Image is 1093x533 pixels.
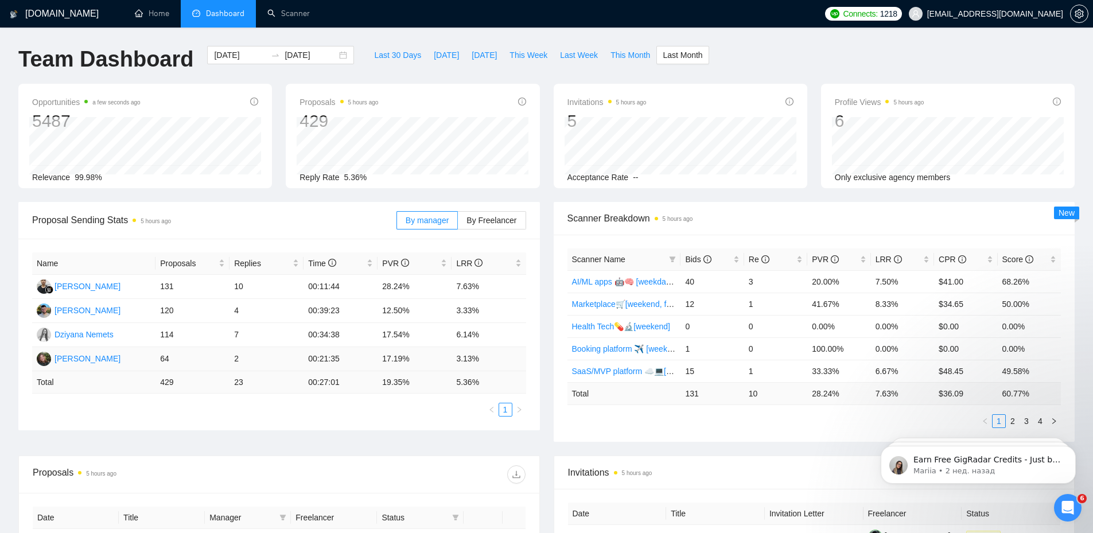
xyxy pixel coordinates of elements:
[982,418,989,425] span: left
[680,293,744,315] td: 12
[663,216,693,222] time: 5 hours ago
[835,110,924,132] div: 6
[209,511,275,524] span: Manager
[450,509,461,526] span: filter
[1047,414,1061,428] button: right
[155,275,230,299] td: 131
[160,257,216,270] span: Proposals
[1070,9,1088,18] a: setting
[744,337,807,360] td: 0
[572,255,625,264] span: Scanner Name
[616,99,647,106] time: 5 hours ago
[1070,5,1088,23] button: setting
[998,315,1061,337] td: 0.00%
[378,371,452,394] td: 19.35 %
[474,259,483,267] span: info-circle
[230,347,304,371] td: 2
[567,173,629,182] span: Acceptance Rate
[10,5,18,24] img: logo
[604,46,656,64] button: This Month
[807,293,870,315] td: 41.67%
[37,305,120,314] a: AK[PERSON_NAME]
[37,352,51,366] img: HH
[466,216,516,225] span: By Freelancer
[572,322,671,331] a: Health Tech💊🔬[weekend]
[291,507,377,529] th: Freelancer
[572,277,676,286] a: AI/ML apps 🤖🧠 [weekdays]
[685,255,711,264] span: Bids
[452,323,526,347] td: 6.14%
[32,252,155,275] th: Name
[876,255,902,264] span: LRR
[230,371,304,394] td: 23
[807,337,870,360] td: 100.00%
[667,251,678,268] span: filter
[299,110,378,132] div: 429
[348,99,379,106] time: 5 hours ago
[567,95,647,109] span: Invitations
[560,49,598,61] span: Last Week
[75,173,102,182] span: 99.98%
[871,293,934,315] td: 8.33%
[567,382,681,404] td: Total
[119,507,205,529] th: Title
[1047,414,1061,428] li: Next Page
[230,275,304,299] td: 10
[656,46,709,64] button: Last Month
[32,371,155,394] td: Total
[1053,98,1061,106] span: info-circle
[304,371,378,394] td: 00:27:01
[572,299,718,309] a: Marketplace🛒[weekend, full description]
[894,255,902,263] span: info-circle
[744,315,807,337] td: 0
[55,328,114,341] div: Dziyana Nemets
[499,403,512,417] li: 1
[744,382,807,404] td: 10
[680,382,744,404] td: 131
[835,95,924,109] span: Profile Views
[1034,415,1047,427] a: 4
[155,299,230,323] td: 120
[55,304,120,317] div: [PERSON_NAME]
[304,299,378,323] td: 00:39:23
[567,211,1061,225] span: Scanner Breakdown
[33,507,119,529] th: Date
[761,255,769,263] span: info-circle
[279,514,286,521] span: filter
[998,382,1061,404] td: 60.77 %
[234,257,290,270] span: Replies
[893,99,924,106] time: 5 hours ago
[998,360,1061,382] td: 49.58%
[939,255,966,264] span: CPR
[1033,414,1047,428] li: 4
[507,465,526,484] button: download
[328,259,336,267] span: info-circle
[1002,255,1033,264] span: Score
[934,382,997,404] td: $ 36.09
[572,367,705,376] a: SaaS/MVP platform ☁️💻[weekdays]
[271,50,280,60] span: swap-right
[680,360,744,382] td: 15
[512,403,526,417] button: right
[807,315,870,337] td: 0.00%
[807,360,870,382] td: 33.33%
[250,98,258,106] span: info-circle
[452,299,526,323] td: 3.33%
[55,352,120,365] div: [PERSON_NAME]
[230,323,304,347] td: 7
[663,49,702,61] span: Last Month
[912,10,920,18] span: user
[998,337,1061,360] td: 0.00%
[880,7,897,20] span: 1218
[18,46,193,73] h1: Team Dashboard
[610,49,650,61] span: This Month
[374,49,421,61] span: Last 30 Days
[299,95,378,109] span: Proposals
[516,406,523,413] span: right
[277,509,289,526] span: filter
[488,406,495,413] span: left
[669,256,676,263] span: filter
